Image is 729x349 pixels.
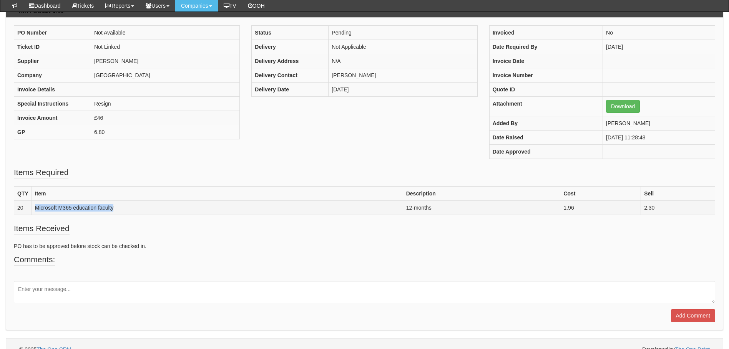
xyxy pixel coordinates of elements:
[14,167,68,179] legend: Items Required
[489,116,603,131] th: Added By
[329,83,477,97] td: [DATE]
[14,97,91,111] th: Special Instructions
[329,26,477,40] td: Pending
[252,26,329,40] th: Status
[489,131,603,145] th: Date Raised
[91,97,240,111] td: Resign
[403,201,560,215] td: 12-months
[606,100,640,113] a: Download
[91,26,240,40] td: Not Available
[560,201,641,215] td: 1.96
[32,201,403,215] td: Microsoft M365 education faculty
[641,201,715,215] td: 2.30
[489,145,603,159] th: Date Approved
[489,97,603,116] th: Attachment
[603,40,715,54] td: [DATE]
[252,83,329,97] th: Delivery Date
[91,125,240,139] td: 6.80
[91,111,240,125] td: £46
[489,26,603,40] th: Invoiced
[14,242,715,250] p: PO has to be approved before stock can be checked in.
[91,54,240,68] td: [PERSON_NAME]
[403,187,560,201] th: Description
[489,83,603,97] th: Quote ID
[489,40,603,54] th: Date Required By
[14,40,91,54] th: Ticket ID
[32,187,403,201] th: Item
[329,40,477,54] td: Not Applicable
[14,254,55,266] legend: Comments:
[603,26,715,40] td: No
[252,54,329,68] th: Delivery Address
[603,131,715,145] td: [DATE] 11:28:48
[14,201,32,215] td: 20
[14,187,32,201] th: QTY
[91,68,240,83] td: [GEOGRAPHIC_DATA]
[14,26,91,40] th: PO Number
[14,125,91,139] th: GP
[329,54,477,68] td: N/A
[671,309,715,322] input: Add Comment
[14,111,91,125] th: Invoice Amount
[14,83,91,97] th: Invoice Details
[14,223,70,235] legend: Items Received
[603,116,715,131] td: [PERSON_NAME]
[641,187,715,201] th: Sell
[91,40,240,54] td: Not Linked
[14,54,91,68] th: Supplier
[252,68,329,83] th: Delivery Contact
[489,54,603,68] th: Invoice Date
[489,68,603,83] th: Invoice Number
[14,68,91,83] th: Company
[329,68,477,83] td: [PERSON_NAME]
[560,187,641,201] th: Cost
[252,40,329,54] th: Delivery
